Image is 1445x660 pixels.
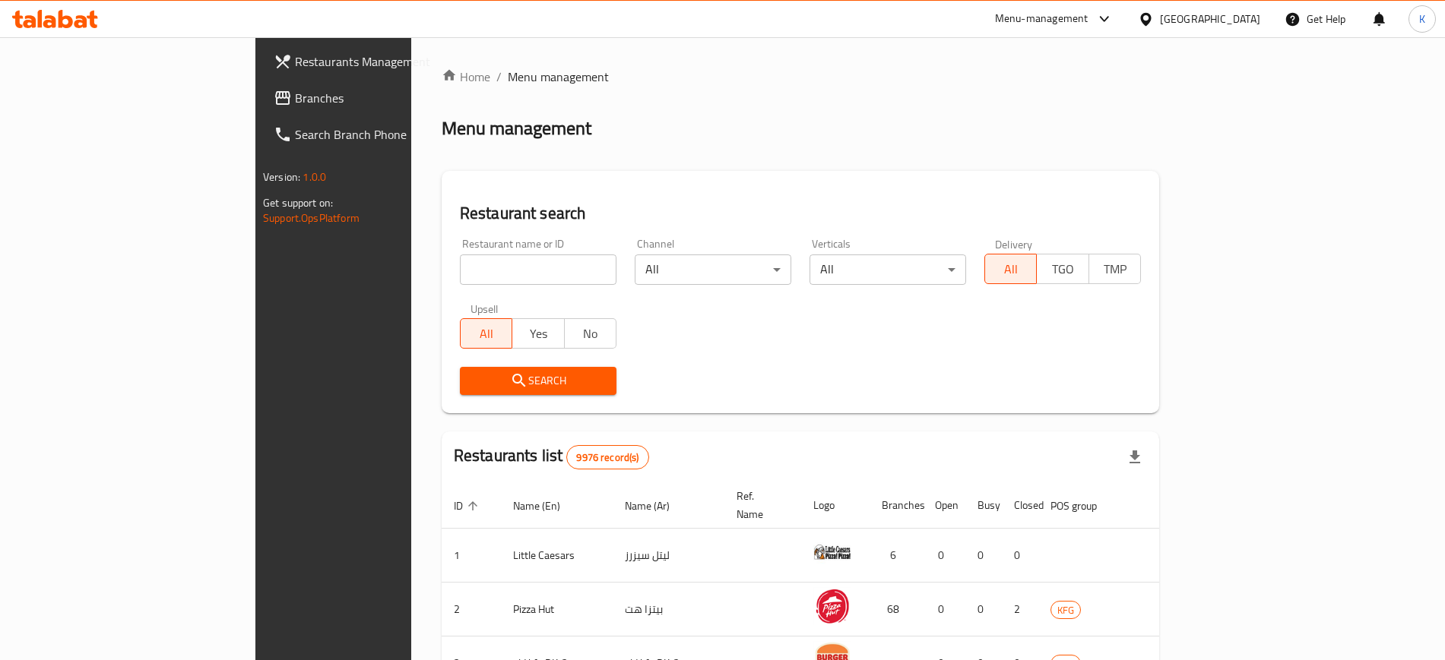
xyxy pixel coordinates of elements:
a: Search Branch Phone [261,116,496,153]
div: Menu-management [995,10,1089,28]
th: Logo [801,482,870,529]
span: TGO [1043,258,1082,280]
div: Export file [1117,439,1153,475]
button: All [984,254,1037,284]
span: Branches [295,89,484,107]
h2: Restaurant search [460,202,1141,225]
span: KFG [1051,602,1080,619]
td: 0 [965,583,1002,636]
img: Pizza Hut [813,587,851,625]
a: Branches [261,80,496,116]
label: Upsell [471,303,499,314]
span: Restaurants Management [295,52,484,71]
th: Branches [870,482,923,529]
nav: breadcrumb [442,68,1159,86]
td: ليتل سيزرز [613,529,724,583]
th: Open [923,482,965,529]
button: No [564,318,616,349]
span: Version: [263,167,300,187]
span: ID [454,497,483,515]
span: All [991,258,1031,280]
td: 0 [923,529,965,583]
span: Yes [518,323,558,345]
span: No [571,323,610,345]
th: Busy [965,482,1002,529]
div: All [810,254,966,285]
h2: Restaurants list [454,444,649,469]
td: Little Caesars [501,529,613,583]
button: All [460,318,512,349]
span: 1.0.0 [303,167,326,187]
a: Restaurants Management [261,43,496,80]
td: 6 [870,529,923,583]
span: Search Branch Phone [295,125,484,144]
span: K [1419,11,1425,27]
input: Search for restaurant name or ID.. [460,254,616,285]
th: Closed [1002,482,1038,529]
td: 0 [965,529,1002,583]
span: All [467,323,506,345]
span: Get support on: [263,193,333,213]
li: / [496,68,502,86]
button: Yes [512,318,564,349]
td: Pizza Hut [501,583,613,636]
button: TMP [1089,254,1141,284]
td: 68 [870,583,923,636]
span: Menu management [508,68,609,86]
td: 0 [923,583,965,636]
div: [GEOGRAPHIC_DATA] [1160,11,1260,27]
span: Search [472,371,604,390]
span: TMP [1095,258,1135,280]
label: Delivery [995,238,1033,249]
span: Ref. Name [737,487,783,523]
button: Search [460,367,616,395]
span: Name (En) [513,497,580,515]
a: Support.OpsPlatform [263,208,360,228]
td: 0 [1002,529,1038,583]
h2: Menu management [442,116,591,141]
td: 2 [1002,583,1038,636]
span: POS group [1050,497,1117,515]
button: TGO [1036,254,1089,284]
div: All [635,254,791,285]
div: Total records count [566,445,648,469]
td: بيتزا هت [613,583,724,636]
img: Little Caesars [813,533,851,571]
span: Name (Ar) [625,497,689,515]
span: 9976 record(s) [567,450,648,465]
